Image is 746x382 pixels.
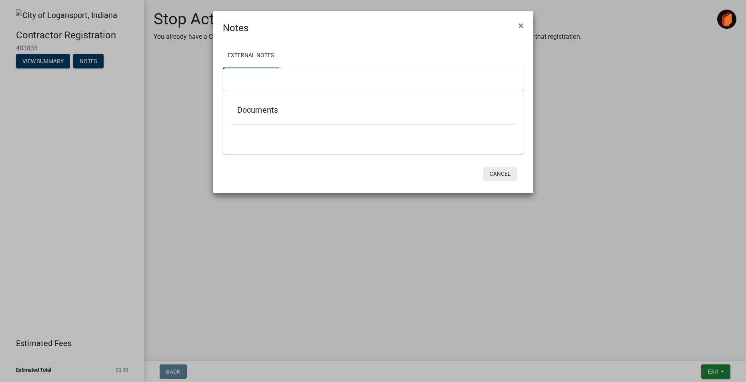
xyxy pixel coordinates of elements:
button: Close [512,14,530,37]
a: External Notes [223,43,279,69]
h5: Documents [237,105,509,115]
span: × [518,20,524,31]
h4: Notes [223,21,248,35]
button: Cancel [483,167,517,181]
